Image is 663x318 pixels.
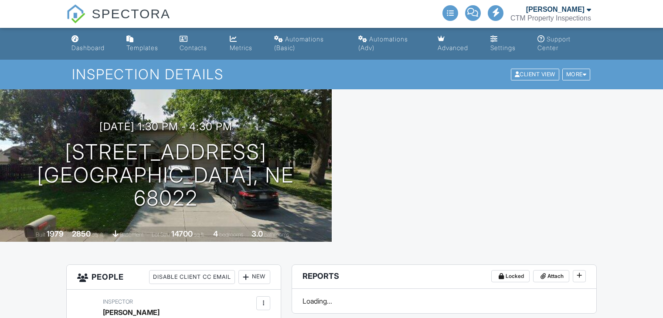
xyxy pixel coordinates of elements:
[252,229,263,238] div: 3.0
[438,44,468,51] div: Advanced
[213,229,218,238] div: 4
[120,231,143,238] span: basement
[194,231,205,238] span: sq.ft.
[92,231,104,238] span: sq. ft.
[66,13,170,29] a: SPECTORA
[180,44,207,51] div: Contacts
[264,231,289,238] span: bathrooms
[72,67,591,82] h1: Inspection Details
[92,4,171,23] span: SPECTORA
[274,35,324,51] div: Automations (Basic)
[126,44,158,51] div: Templates
[67,265,281,290] h3: People
[103,298,133,305] span: Inspector
[171,229,193,238] div: 14700
[47,229,64,238] div: 1979
[226,31,264,56] a: Metrics
[511,69,559,81] div: Client View
[355,31,427,56] a: Automations (Advanced)
[99,121,232,132] h3: [DATE] 1:30 pm - 4:30 pm
[71,44,105,51] div: Dashboard
[510,71,561,77] a: Client View
[219,231,243,238] span: bedrooms
[123,31,170,56] a: Templates
[238,270,270,284] div: New
[152,231,170,238] span: Lot Size
[176,31,219,56] a: Contacts
[490,44,516,51] div: Settings
[487,31,527,56] a: Settings
[14,141,318,210] h1: [STREET_ADDRESS] [GEOGRAPHIC_DATA], NE 68022
[537,35,571,51] div: Support Center
[271,31,347,56] a: Automations (Basic)
[510,14,591,23] div: CTM Property Inspections
[68,31,116,56] a: Dashboard
[149,270,235,284] div: Disable Client CC Email
[72,229,91,238] div: 2850
[66,4,85,24] img: The Best Home Inspection Software - Spectora
[526,5,585,14] div: [PERSON_NAME]
[534,31,595,56] a: Support Center
[434,31,480,56] a: Advanced
[562,69,591,81] div: More
[358,35,408,51] div: Automations (Adv)
[230,44,252,51] div: Metrics
[36,231,45,238] span: Built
